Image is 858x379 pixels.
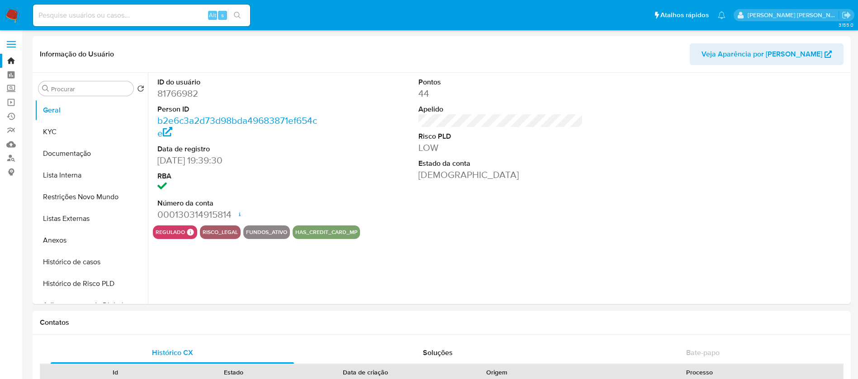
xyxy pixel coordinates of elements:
div: Origem [444,368,550,377]
dt: RBA [157,171,322,181]
div: Processo [563,368,837,377]
dt: Person ID [157,104,322,114]
input: Pesquise usuários ou casos... [33,9,250,21]
a: b2e6c3a2d73d98bda49683871ef654ce [157,114,317,140]
button: KYC [35,121,148,143]
button: Restrições Novo Mundo [35,186,148,208]
button: Retornar ao pedido padrão [137,85,144,95]
button: Geral [35,99,148,121]
dd: LOW [418,141,583,154]
button: Lista Interna [35,164,148,186]
a: Sair [842,10,851,20]
span: Bate-papo [686,347,720,358]
button: has_credit_card_mp [295,230,357,234]
span: Veja Aparência por [PERSON_NAME] [702,43,822,65]
span: s [221,11,224,19]
dd: [DEMOGRAPHIC_DATA] [418,168,583,181]
dd: 81766982 [157,87,322,100]
span: Alt [209,11,216,19]
button: Adiantamentos de Dinheiro [35,295,148,316]
dt: ID do usuário [157,77,322,87]
a: Notificações [718,11,725,19]
dt: Risco PLD [418,131,583,141]
dt: Estado da conta [418,159,583,168]
dt: Número da conta [157,198,322,208]
button: Veja Aparência por [PERSON_NAME] [690,43,844,65]
div: Estado [181,368,287,377]
dd: 44 [418,87,583,100]
span: Histórico CX [152,347,193,358]
button: Documentação [35,143,148,164]
button: Anexos [35,229,148,251]
button: Listas Externas [35,208,148,229]
span: Atalhos rápidos [660,10,709,20]
button: search-icon [228,9,246,22]
dt: Pontos [418,77,583,87]
input: Procurar [51,85,130,93]
button: risco_legal [203,230,238,234]
dd: [DATE] 19:39:30 [157,154,322,167]
dt: Data de registro [157,144,322,154]
button: Procurar [42,85,49,92]
div: Id [62,368,168,377]
dt: Apelido [418,104,583,114]
button: fundos_ativo [246,230,287,234]
button: Histórico de casos [35,251,148,273]
h1: Informação do Usuário [40,50,114,59]
dd: 000130314915814 [157,208,322,221]
h1: Contatos [40,318,844,327]
span: Soluções [423,347,453,358]
button: regulado [156,230,185,234]
div: Data de criação [299,368,431,377]
p: andreia.almeida@mercadolivre.com [748,11,839,19]
button: Histórico de Risco PLD [35,273,148,295]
